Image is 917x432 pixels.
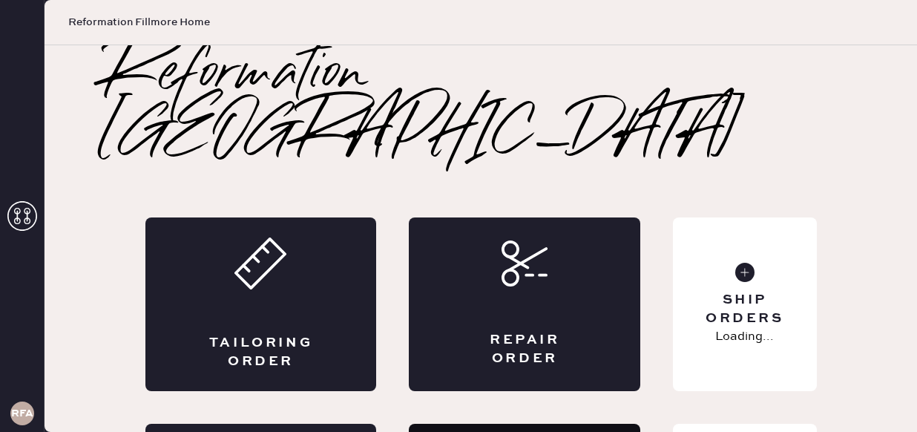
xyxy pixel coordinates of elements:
h2: Reformation [GEOGRAPHIC_DATA] [104,45,858,164]
div: Repair Order [468,331,581,368]
h3: RFA [11,408,33,419]
div: Ship Orders [685,291,804,328]
span: Reformation Fillmore Home [68,15,210,30]
p: Loading... [715,328,774,346]
div: Tailoring Order [205,334,318,371]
